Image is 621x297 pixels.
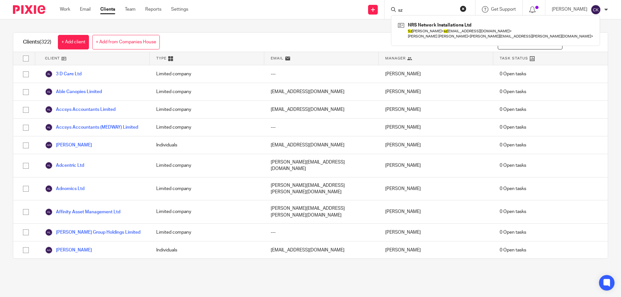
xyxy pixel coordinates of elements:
span: Manager [385,56,406,61]
div: Limited company [150,200,264,223]
span: 0 Open tasks [500,106,526,113]
img: svg%3E [45,141,53,149]
span: 0 Open tasks [500,71,526,77]
span: (322) [39,39,51,45]
div: Limited company [150,83,264,101]
span: 0 Open tasks [500,208,526,215]
span: 0 Open tasks [500,247,526,253]
div: [PERSON_NAME][EMAIL_ADDRESS][DOMAIN_NAME] [264,154,379,177]
div: [PERSON_NAME] [379,101,493,118]
div: [PERSON_NAME] [379,119,493,136]
img: Pixie [13,5,45,14]
div: Individuals [150,136,264,154]
a: Email [80,6,91,13]
div: --- [264,224,379,241]
img: svg%3E [45,185,53,193]
img: svg%3E [45,246,53,254]
div: [PERSON_NAME] [379,83,493,101]
span: 0 Open tasks [500,229,526,236]
img: svg%3E [45,123,53,131]
div: [PERSON_NAME] [379,224,493,241]
div: Limited company [150,224,264,241]
a: Clients [100,6,115,13]
div: [PERSON_NAME] [379,177,493,200]
div: [EMAIL_ADDRESS][DOMAIN_NAME] [264,241,379,259]
a: + Add from Companies House [92,35,160,49]
span: 0 Open tasks [500,89,526,95]
div: [EMAIL_ADDRESS][DOMAIN_NAME] [264,136,379,154]
a: Reports [145,6,161,13]
img: svg%3E [45,88,53,96]
a: + Add client [58,35,89,49]
div: Limited company [150,177,264,200]
div: [EMAIL_ADDRESS][DOMAIN_NAME] [264,101,379,118]
a: Accsys Accountants Limited [45,106,115,113]
div: [PERSON_NAME] [379,65,493,83]
input: Search [398,8,456,14]
a: Able Canopies Limited [45,88,102,96]
span: Type [156,56,167,61]
img: svg%3E [45,106,53,113]
a: Affinity Asset Management Ltd [45,208,120,216]
div: Individuals [150,241,264,259]
a: Team [125,6,136,13]
div: Limited company [150,101,264,118]
div: --- [264,65,379,83]
a: Adcentric Ltd [45,162,84,169]
a: Settings [171,6,188,13]
span: Email [271,56,284,61]
span: 0 Open tasks [500,142,526,148]
img: svg%3E [45,70,53,78]
div: --- [264,119,379,136]
div: [EMAIL_ADDRESS][DOMAIN_NAME] [264,83,379,101]
a: [PERSON_NAME] Group Holdings Limited [45,228,140,236]
a: Accsys Accountants (MEDWAY) Limited [45,123,138,131]
span: 0 Open tasks [500,186,526,192]
span: Client [45,56,60,61]
a: 3 D Care Ltd [45,70,82,78]
span: 0 Open tasks [500,124,526,131]
a: Adnomics Ltd [45,185,84,193]
a: [PERSON_NAME] [45,141,92,149]
img: svg%3E [45,208,53,216]
a: [PERSON_NAME] [45,246,92,254]
div: [PERSON_NAME] [379,241,493,259]
span: 0 Open tasks [500,162,526,169]
div: Limited company [150,154,264,177]
h1: Clients [23,39,51,46]
span: Task Status [500,56,528,61]
div: [PERSON_NAME] [379,136,493,154]
button: Clear [460,5,466,12]
p: [PERSON_NAME] [552,6,587,13]
img: svg%3E [45,162,53,169]
div: [PERSON_NAME] [379,154,493,177]
a: Work [60,6,70,13]
div: Limited company [150,65,264,83]
span: Get Support [491,7,516,12]
input: Select all [20,52,32,65]
div: [PERSON_NAME][EMAIL_ADDRESS][PERSON_NAME][DOMAIN_NAME] [264,177,379,200]
div: [PERSON_NAME][EMAIL_ADDRESS][PERSON_NAME][DOMAIN_NAME] [264,200,379,223]
img: svg%3E [45,228,53,236]
img: svg%3E [591,5,601,15]
div: Limited company [150,119,264,136]
div: [PERSON_NAME] [379,200,493,223]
